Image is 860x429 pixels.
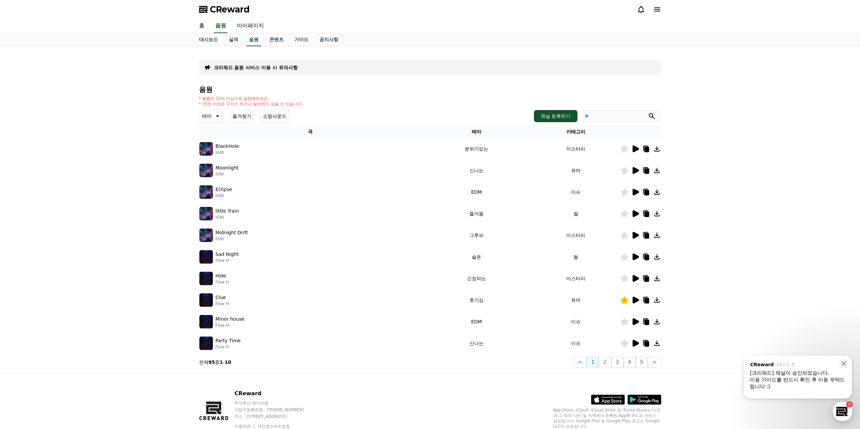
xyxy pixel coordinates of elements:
[532,126,620,138] th: 카테고리
[532,246,620,268] td: 썰
[199,126,422,138] th: 곡
[199,164,213,177] img: music
[199,359,231,366] p: 전체 중 -
[532,138,620,160] td: 미스터리
[216,171,239,177] p: IGNI
[534,110,577,122] button: 채널 등록하기
[235,390,317,398] p: CReward
[553,407,661,429] p: App Store, iCloud, iCloud Drive 및 iTunes Store는 미국과 그 밖의 나라 및 지역에서 등록된 Apple Inc.의 서비스 상표입니다. Goo...
[216,258,239,263] p: Flow H
[421,160,531,181] td: 신나는
[199,337,213,350] img: music
[216,215,239,220] p: IGNI
[199,229,213,242] img: music
[216,193,232,198] p: IGNI
[257,424,290,429] a: 개인정보처리방침
[199,4,250,15] a: CReward
[199,185,213,199] img: music
[216,150,239,155] p: IGNI
[216,236,248,242] p: IGNI
[210,4,250,15] span: CReward
[199,272,213,285] img: music
[208,359,215,365] strong: 95
[199,250,213,264] img: music
[421,289,531,311] td: 호기심
[648,357,661,368] button: >
[421,246,531,268] td: 슬픈
[199,109,224,123] button: 테마
[216,301,229,306] p: Flow H
[216,164,239,171] p: Moonlight
[532,203,620,224] td: 썰
[421,311,531,332] td: EDM
[199,142,213,156] img: music
[264,33,289,46] a: 콘텐츠
[235,400,317,406] p: 주식회사 와이피랩
[199,96,303,101] p: * 볼륨은 15% 이상으로 설정해주세요.
[532,181,620,203] td: 이슈
[532,289,620,311] td: 유머
[199,207,213,220] img: music
[216,251,239,258] p: Sad Night
[199,86,661,93] h4: 음원
[216,229,248,236] p: Midnight Drift
[587,357,599,368] button: 1
[214,19,227,33] a: 음원
[216,272,226,279] p: Hide
[235,407,317,412] p: 사업자등록번호 : [PHONE_NUMBER]
[216,186,232,193] p: Eclipse
[194,33,223,46] a: 대시보드
[260,109,290,123] button: 쇼핑사운드
[421,181,531,203] td: EDM
[573,357,587,368] button: <
[421,332,531,354] td: 신나는
[421,138,531,160] td: 분위기있는
[229,109,254,123] button: 즐겨찾기
[532,224,620,246] td: 미스터리
[314,33,344,46] a: 공지사항
[421,268,531,289] td: 긴장되는
[202,111,212,121] p: 테마
[194,19,210,33] a: 홈
[421,203,531,224] td: 즐거움
[421,224,531,246] td: 그루브
[199,293,213,307] img: music
[223,33,244,46] a: 실적
[246,33,261,46] a: 음원
[599,357,611,368] button: 2
[225,359,231,365] strong: 10
[199,315,213,328] img: music
[532,311,620,332] td: 이슈
[216,323,245,328] p: Flow H
[216,316,245,323] p: Minor house
[421,126,531,138] th: 테마
[216,279,229,285] p: Flow H
[220,359,223,365] strong: 1
[216,143,239,150] p: BlackHole
[231,19,269,33] a: 마이페이지
[532,160,620,181] td: 유머
[235,424,256,429] a: 이용약관
[289,33,314,46] a: 가이드
[611,357,623,368] button: 3
[216,294,226,301] p: Clue
[214,64,298,71] a: 크리워드 음원 서비스 이용 시 유의사항
[532,332,620,354] td: 이슈
[235,414,317,419] p: 주소 : [STREET_ADDRESS]
[216,337,241,344] p: Party Time
[636,357,648,368] button: 5
[199,101,303,107] p: * 35초 미만은 수익이 적거나 발생하지 않을 수 있습니다.
[216,208,239,215] p: little Train
[532,268,620,289] td: 미스터리
[623,357,636,368] button: 4
[216,344,241,350] p: Flow H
